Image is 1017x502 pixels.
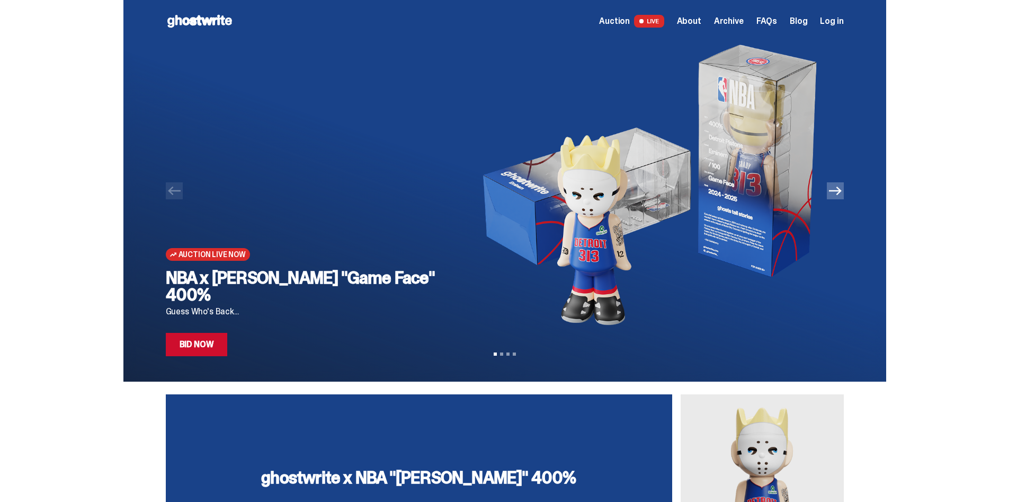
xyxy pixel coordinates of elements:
a: Log in [820,17,843,25]
a: FAQs [756,17,777,25]
button: Next [827,182,844,199]
h2: NBA x [PERSON_NAME] "Game Face" 400% [166,269,448,303]
button: View slide 1 [494,353,497,356]
button: View slide 4 [513,353,516,356]
img: NBA x Eminem "Game Face" 400% [465,42,827,329]
a: Bid Now [166,333,228,356]
h3: ghostwrite x NBA "[PERSON_NAME]" 400% [261,469,576,486]
span: Auction Live Now [179,250,246,259]
button: View slide 3 [506,353,510,356]
p: Guess Who's Back... [166,307,448,316]
a: Blog [790,17,807,25]
button: Previous [166,182,183,199]
button: View slide 2 [500,353,503,356]
span: Auction [599,17,630,25]
a: Auction LIVE [599,15,664,28]
a: Archive [714,17,744,25]
a: About [677,17,701,25]
span: LIVE [634,15,664,28]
